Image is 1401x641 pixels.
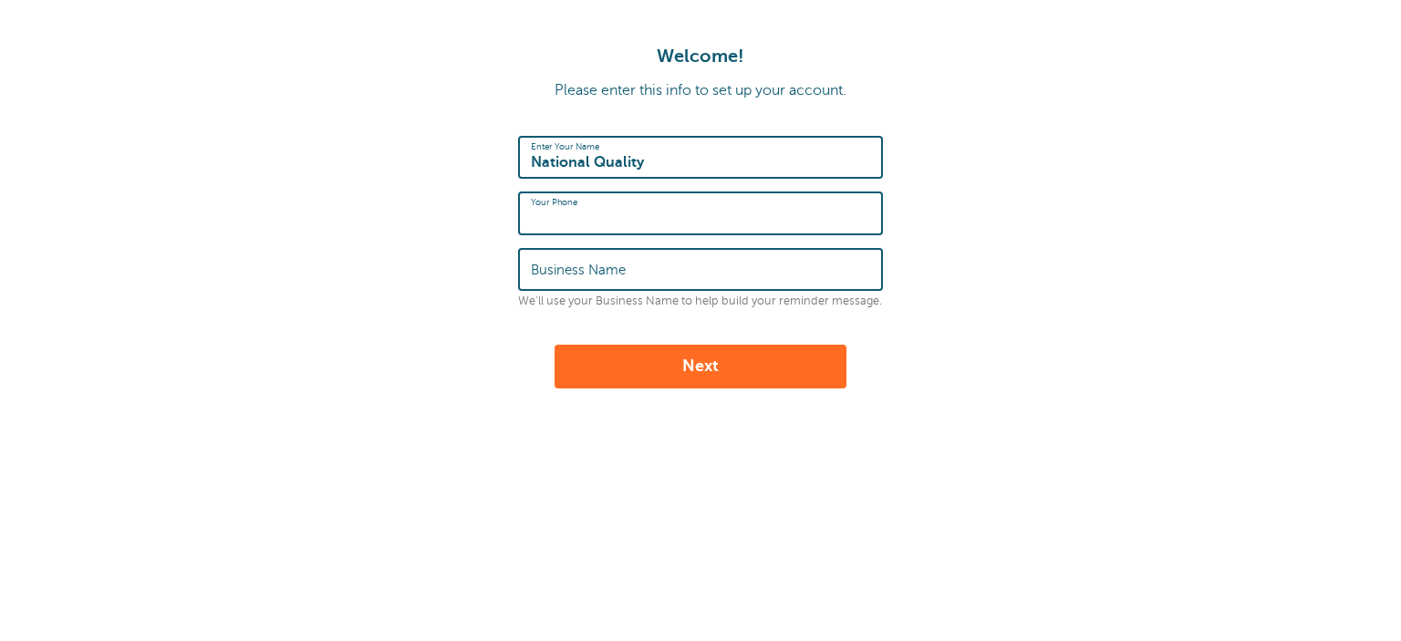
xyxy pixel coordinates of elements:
[531,141,599,152] label: Enter Your Name
[555,345,846,388] button: Next
[531,197,577,208] label: Your Phone
[518,295,883,308] p: We'll use your Business Name to help build your reminder message.
[531,262,626,278] label: Business Name
[18,46,1383,67] h1: Welcome!
[18,82,1383,99] p: Please enter this info to set up your account.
